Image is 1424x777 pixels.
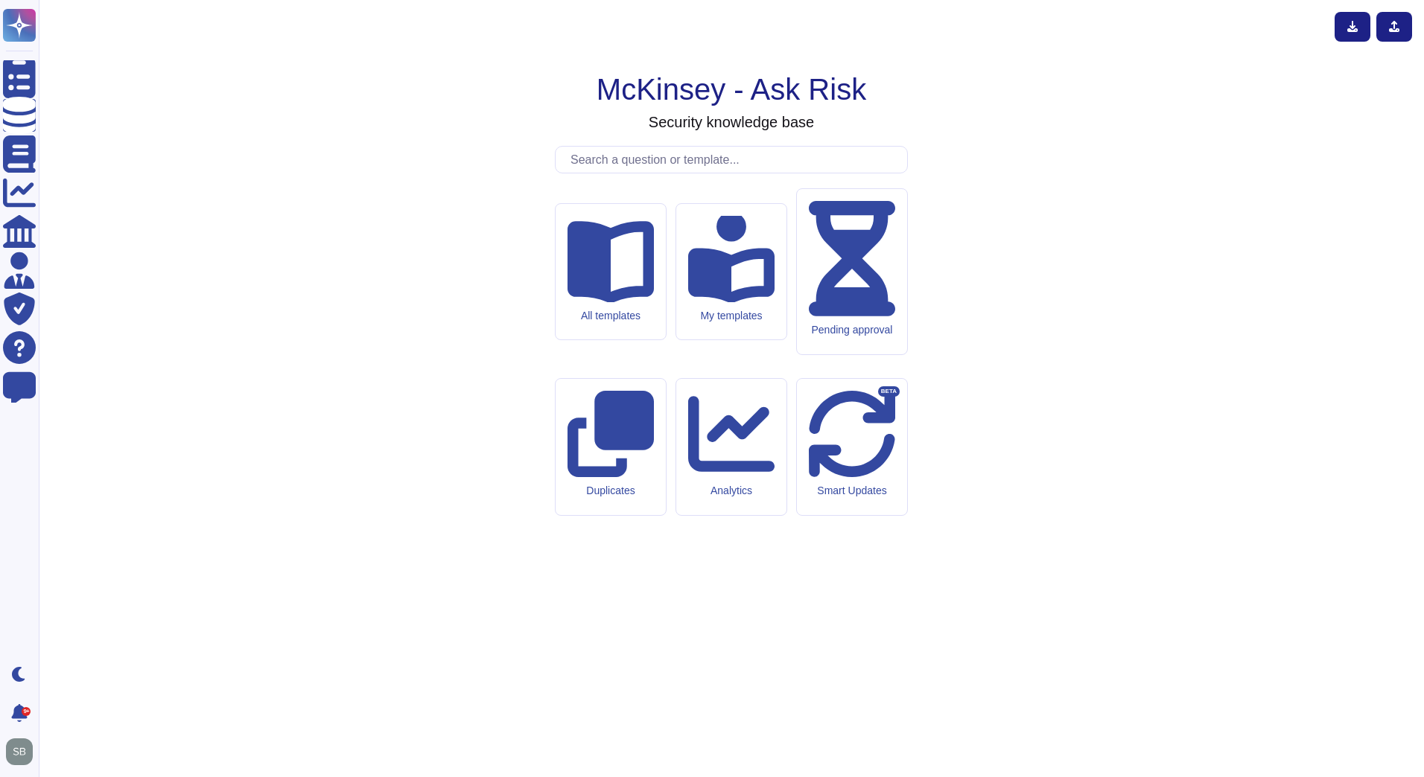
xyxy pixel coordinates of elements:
button: user [3,735,43,768]
h1: McKinsey - Ask Risk [597,71,866,107]
div: All templates [568,310,654,322]
img: user [6,738,33,765]
input: Search a question or template... [563,147,907,173]
div: Pending approval [809,324,895,336]
div: 9+ [22,707,31,716]
div: My templates [688,310,775,322]
div: BETA [878,386,900,397]
div: Smart Updates [809,485,895,497]
div: Analytics [688,485,775,497]
h3: Security knowledge base [649,113,814,131]
div: Duplicates [568,485,654,497]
